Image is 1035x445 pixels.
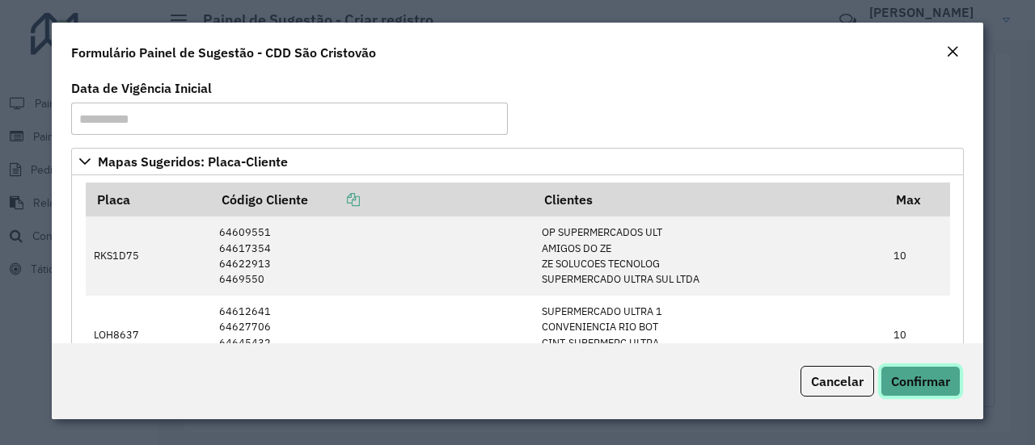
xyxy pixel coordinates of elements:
h4: Formulário Painel de Sugestão - CDD São Cristovão [71,43,376,62]
td: SUPERMERCADO ULTRA 1 CONVENIENCIA RIO BOT CINT-SUPERMERC ULTRA CONFEITARIA COMETA L [534,296,885,375]
a: Copiar [308,191,360,208]
th: Código Cliente [210,183,533,216]
em: Fechar [946,45,959,58]
th: Placa [86,183,211,216]
th: Clientes [534,183,885,216]
td: RKS1D75 [86,216,211,295]
td: 10 [885,296,950,375]
a: Mapas Sugeridos: Placa-Cliente [71,148,964,175]
span: Confirmar [891,373,950,389]
span: Cancelar [811,373,864,389]
th: Max [885,183,950,216]
td: 10 [885,216,950,295]
label: Data de Vigência Inicial [71,78,212,98]
td: LOH8637 [86,296,211,375]
td: OP SUPERMERCADOS ULT AMIGOS DO ZE ZE SOLUCOES TECNOLOG SUPERMERCADO ULTRA SUL LTDA [534,216,885,295]
button: Close [941,42,964,63]
td: 64609551 64617354 64622913 6469550 [210,216,533,295]
td: 64612641 64627706 64645432 64664102 [210,296,533,375]
span: Mapas Sugeridos: Placa-Cliente [98,155,288,168]
button: Cancelar [801,366,874,397]
button: Confirmar [881,366,961,397]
